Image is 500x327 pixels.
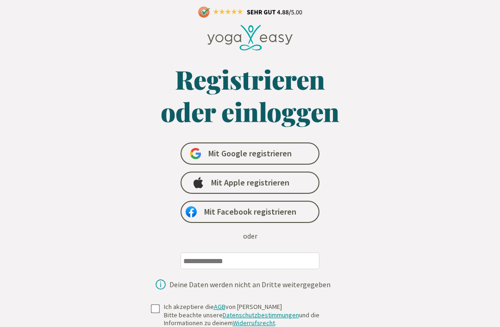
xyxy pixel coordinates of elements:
[90,63,410,128] h1: Registrieren oder einloggen
[181,142,319,165] a: Mit Google registrieren
[214,302,225,311] a: AGB
[181,201,319,223] a: Mit Facebook registrieren
[243,230,257,241] div: oder
[223,311,299,319] a: Datenschutzbestimmungen
[211,177,289,188] span: Mit Apple registrieren
[169,281,331,288] div: Deine Daten werden nicht an Dritte weitergegeben
[204,206,296,217] span: Mit Facebook registrieren
[208,148,292,159] span: Mit Google registrieren
[233,319,275,327] a: Widerrufsrecht
[181,172,319,194] a: Mit Apple registrieren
